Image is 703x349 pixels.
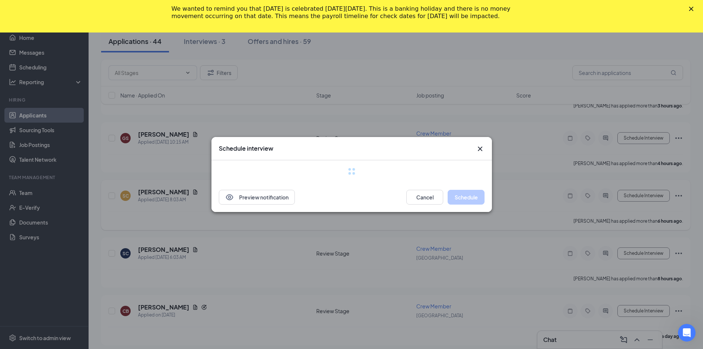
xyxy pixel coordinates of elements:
svg: Cross [476,144,485,153]
svg: Eye [225,193,234,202]
div: Close [689,7,696,11]
button: Close [476,144,485,153]
h3: Schedule interview [219,144,273,153]
button: EyePreview notification [219,190,295,205]
button: Cancel [406,190,443,205]
button: Schedule [448,190,485,205]
div: We wanted to remind you that [DATE] is celebrated [DATE][DATE]. This is a banking holiday and the... [172,5,520,20]
iframe: Intercom live chat [678,324,696,342]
